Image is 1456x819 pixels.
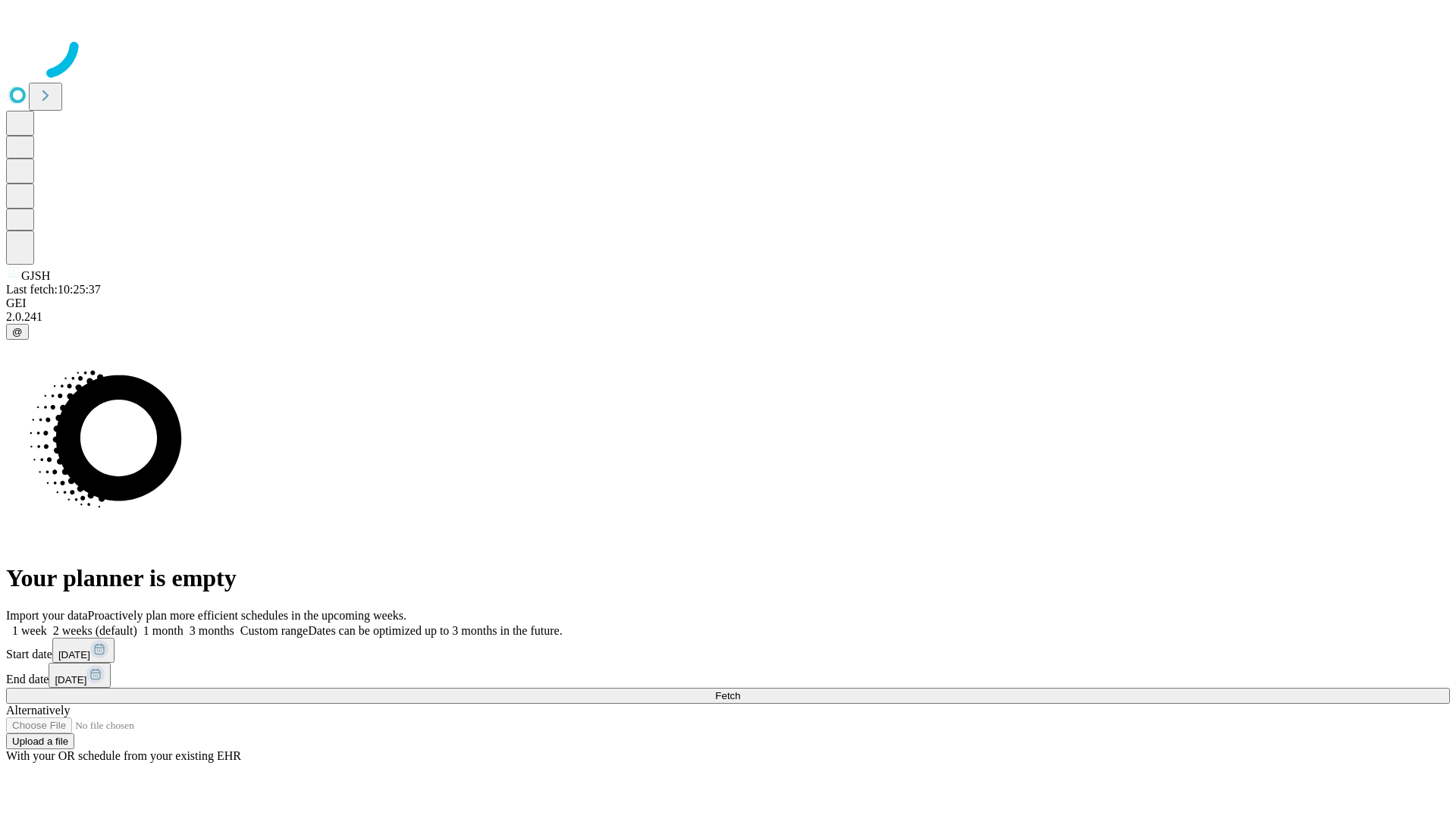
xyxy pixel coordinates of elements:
[12,624,47,637] span: 1 week
[143,624,184,637] span: 1 month
[6,324,29,340] button: @
[55,674,86,686] span: [DATE]
[6,638,1450,663] div: Start date
[190,624,234,637] span: 3 months
[6,564,1450,592] h1: Your planner is empty
[6,310,1450,324] div: 2.0.241
[12,326,23,337] span: @
[21,269,50,282] span: GJSH
[88,609,406,622] span: Proactively plan more efficient schedules in the upcoming weeks.
[6,704,70,717] span: Alternatively
[58,649,90,661] span: [DATE]
[6,283,101,296] span: Last fetch: 10:25:37
[240,624,308,637] span: Custom range
[52,638,115,663] button: [DATE]
[53,624,137,637] span: 2 weeks (default)
[6,749,241,762] span: With your OR schedule from your existing EHR
[49,663,111,688] button: [DATE]
[6,609,88,622] span: Import your data
[6,663,1450,688] div: End date
[6,688,1450,704] button: Fetch
[308,624,562,637] span: Dates can be optimized up to 3 months in the future.
[6,733,74,749] button: Upload a file
[6,297,1450,310] div: GEI
[715,690,740,701] span: Fetch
